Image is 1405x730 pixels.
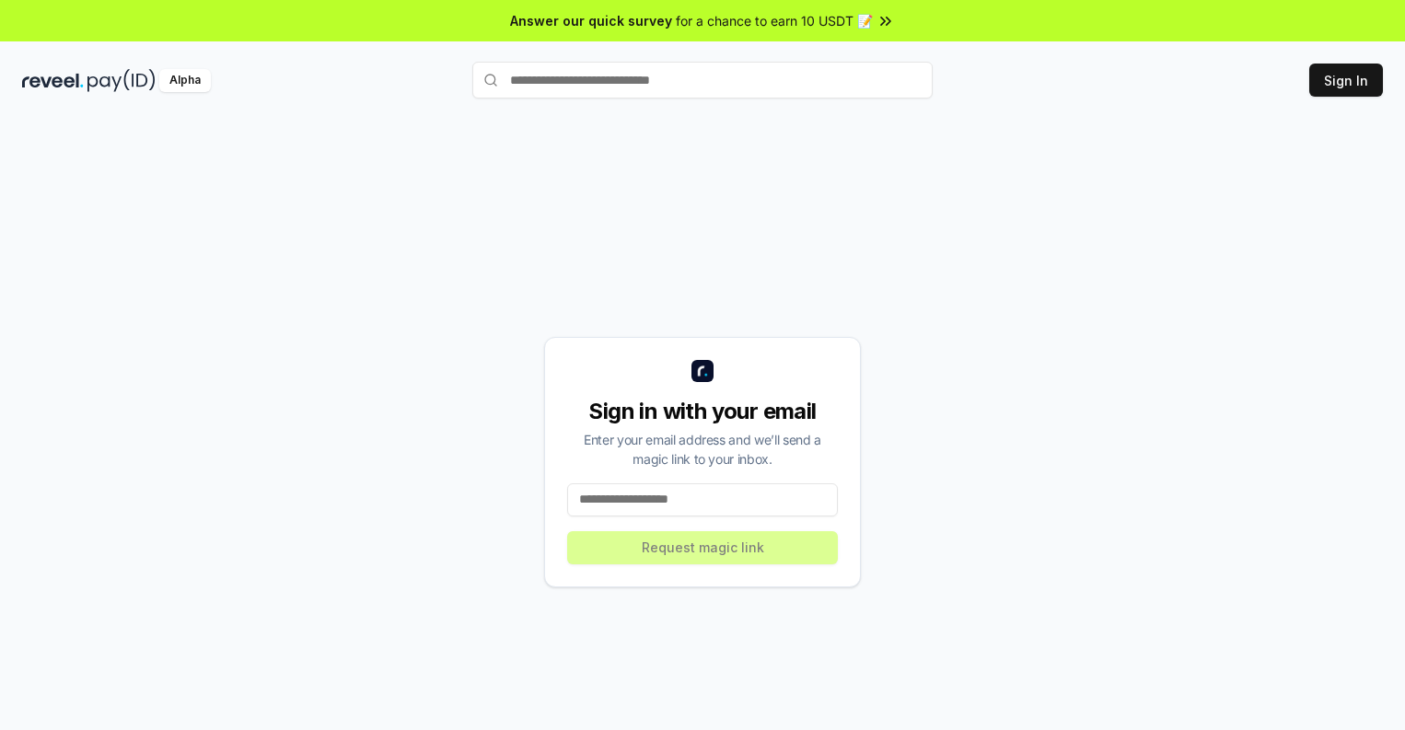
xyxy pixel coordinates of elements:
[567,430,838,469] div: Enter your email address and we’ll send a magic link to your inbox.
[87,69,156,92] img: pay_id
[676,11,873,30] span: for a chance to earn 10 USDT 📝
[22,69,84,92] img: reveel_dark
[510,11,672,30] span: Answer our quick survey
[691,360,714,382] img: logo_small
[159,69,211,92] div: Alpha
[1309,64,1383,97] button: Sign In
[567,397,838,426] div: Sign in with your email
